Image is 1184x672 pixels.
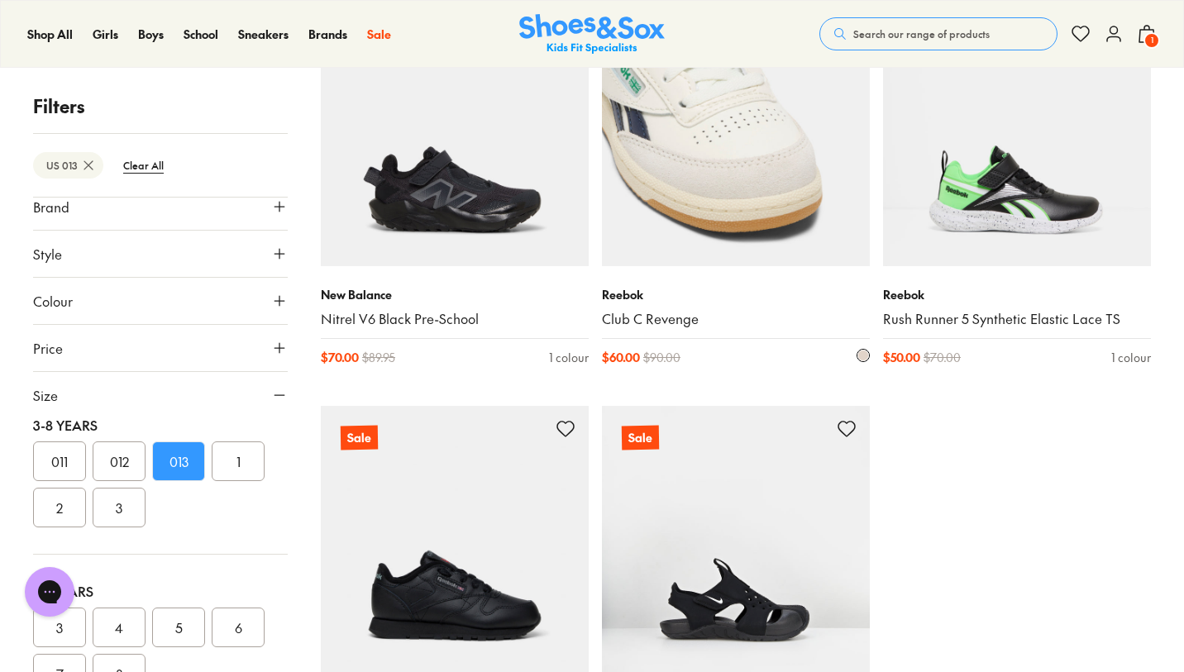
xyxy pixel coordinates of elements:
span: $ 70.00 [924,349,961,366]
span: $ 89.95 [362,349,395,366]
div: 1 colour [1111,349,1151,366]
img: SNS_Logo_Responsive.svg [519,14,665,55]
span: $ 70.00 [321,349,359,366]
span: $ 90.00 [643,349,680,366]
a: Brands [308,26,347,43]
button: 6 [212,608,265,647]
button: 1 [1137,16,1157,52]
span: Brands [308,26,347,42]
a: Girls [93,26,118,43]
div: 8+ Years [33,581,288,601]
p: Reebok [602,286,870,303]
p: Sale [622,426,659,450]
p: Reebok [883,286,1151,303]
a: Shoes & Sox [519,14,665,55]
span: Shop All [27,26,73,42]
button: 012 [93,441,146,481]
button: 011 [33,441,86,481]
p: Sale [341,426,378,450]
span: $ 60.00 [602,349,640,366]
button: Style [33,231,288,277]
a: Rush Runner 5 Synthetic Elastic Lace TS [883,310,1151,328]
button: 013 [152,441,205,481]
span: Sale [367,26,391,42]
button: Size [33,372,288,418]
a: Shop All [27,26,73,43]
btn: US 013 [33,152,103,179]
button: 1 [212,441,265,481]
p: Filters [33,93,288,120]
span: 1 [1143,32,1160,49]
span: School [184,26,218,42]
button: Colour [33,278,288,324]
span: Colour [33,291,73,311]
span: Boys [138,26,164,42]
btn: Clear All [110,150,177,180]
a: Sale [367,26,391,43]
button: 3 [33,608,86,647]
iframe: Gorgias live chat messenger [17,561,83,622]
span: Girls [93,26,118,42]
div: 1 colour [549,349,589,366]
button: Search our range of products [819,17,1057,50]
button: Brand [33,183,288,230]
button: 5 [152,608,205,647]
span: Style [33,244,62,264]
a: Sneakers [238,26,289,43]
button: Price [33,325,288,371]
span: Size [33,385,58,405]
button: 4 [93,608,146,647]
a: Boys [138,26,164,43]
a: School [184,26,218,43]
div: 3-8 Years [33,415,288,435]
span: Sneakers [238,26,289,42]
a: Club C Revenge [602,310,870,328]
span: Brand [33,197,69,217]
a: Nitrel V6 Black Pre-School [321,310,589,328]
span: $ 50.00 [883,349,920,366]
button: 3 [93,488,146,527]
span: Price [33,338,63,358]
p: New Balance [321,286,589,303]
button: 2 [33,488,86,527]
span: Search our range of products [853,26,990,41]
